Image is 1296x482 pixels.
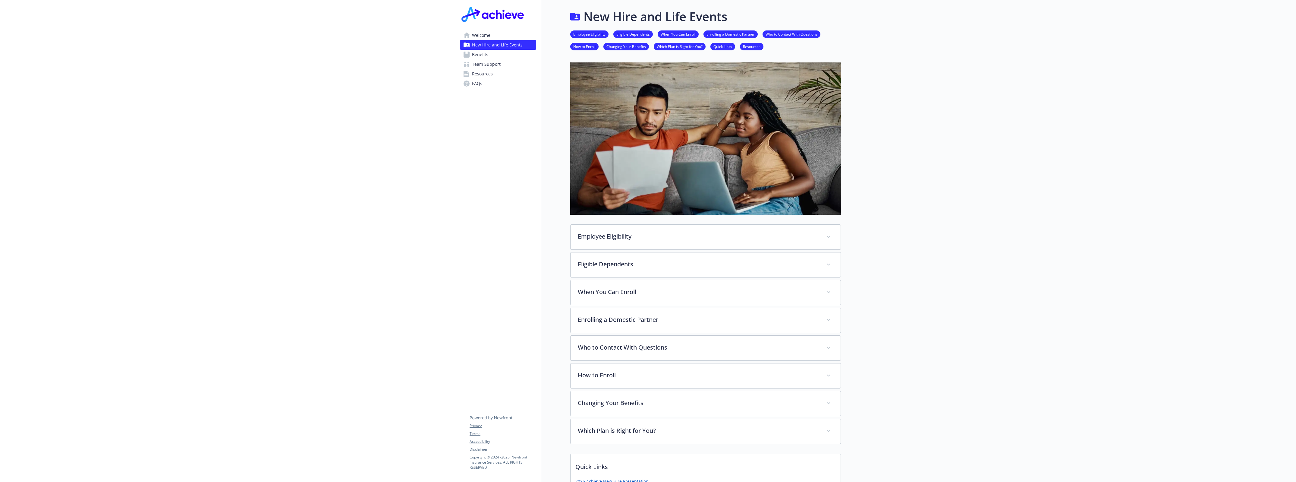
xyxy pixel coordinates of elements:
a: Disclaimer [470,447,536,452]
a: Benefits [460,50,536,59]
div: Enrolling a Domestic Partner [571,308,841,333]
span: Team Support [472,59,501,69]
p: Who to Contact With Questions [578,343,819,352]
a: Who to Contact With Questions [763,31,820,37]
a: Eligible Dependents [613,31,653,37]
a: When You Can Enroll [658,31,699,37]
h1: New Hire and Life Events [584,8,727,26]
p: Enrolling a Domestic Partner [578,315,819,324]
p: Eligible Dependents [578,260,819,269]
a: How to Enroll [570,43,599,49]
a: Privacy [470,423,536,429]
span: New Hire and Life Events [472,40,523,50]
div: When You Can Enroll [571,280,841,305]
div: Employee Eligibility [571,225,841,249]
a: Team Support [460,59,536,69]
p: Copyright © 2024 - 2025 , Newfront Insurance Services, ALL RIGHTS RESERVED [470,455,536,470]
p: How to Enroll [578,371,819,380]
a: Accessibility [470,439,536,444]
div: Which Plan is Right for You? [571,419,841,444]
p: Which Plan is Right for You? [578,426,819,435]
a: FAQs [460,79,536,88]
div: How to Enroll [571,363,841,388]
a: Employee Eligibility [570,31,609,37]
a: New Hire and Life Events [460,40,536,50]
div: Changing Your Benefits [571,391,841,416]
a: Welcome [460,30,536,40]
a: Terms [470,431,536,436]
img: new hire page banner [570,62,841,215]
p: Changing Your Benefits [578,398,819,407]
p: Employee Eligibility [578,232,819,241]
span: FAQs [472,79,482,88]
a: Which Plan is Right for You? [654,43,706,49]
span: Benefits [472,50,488,59]
a: Resources [740,43,763,49]
span: Welcome [472,30,490,40]
div: Who to Contact With Questions [571,336,841,360]
p: When You Can Enroll [578,287,819,296]
div: Eligible Dependents [571,252,841,277]
span: Resources [472,69,493,79]
a: Enrolling a Domestic Partner [703,31,758,37]
a: Quick Links [710,43,735,49]
a: Resources [460,69,536,79]
a: Changing Your Benefits [603,43,649,49]
p: Quick Links [571,454,841,476]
